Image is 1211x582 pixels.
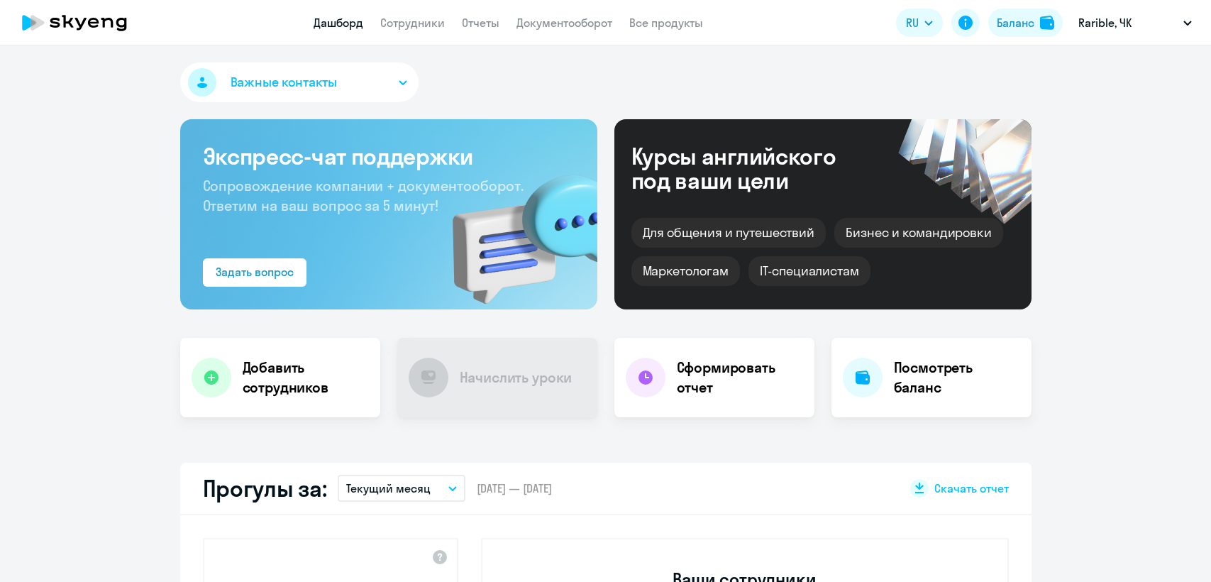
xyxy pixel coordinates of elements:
[631,144,874,192] div: Курсы английского под ваши цели
[631,218,826,248] div: Для общения и путешествий
[896,9,943,37] button: RU
[314,16,363,30] a: Дашборд
[243,358,369,397] h4: Добавить сотрудников
[677,358,803,397] h4: Сформировать отчет
[203,258,306,287] button: Задать вопрос
[834,218,1003,248] div: Бизнес и командировки
[934,481,1009,496] span: Скачать отчет
[462,16,499,30] a: Отчеты
[432,150,597,309] img: bg-img
[203,142,575,170] h3: Экспресс-чат поддержки
[477,481,552,496] span: [DATE] — [DATE]
[203,177,524,214] span: Сопровождение компании + документооборот. Ответим на ваш вопрос за 5 минут!
[988,9,1063,37] button: Балансbalance
[748,256,870,286] div: IT-специалистам
[631,256,740,286] div: Маркетологам
[516,16,612,30] a: Документооборот
[231,73,337,92] span: Важные контакты
[338,475,465,502] button: Текущий месяц
[629,16,703,30] a: Все продукты
[203,474,327,503] h2: Прогулы за:
[1071,6,1199,40] button: Rarible, ЧК
[894,358,1020,397] h4: Посмотреть баланс
[1078,14,1132,31] p: Rarible, ЧК
[380,16,445,30] a: Сотрудники
[216,263,294,280] div: Задать вопрос
[906,14,919,31] span: RU
[1040,16,1054,30] img: balance
[180,62,419,102] button: Важные контакты
[460,368,573,388] h4: Начислить уроки
[997,14,1034,31] div: Баланс
[346,480,431,497] p: Текущий месяц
